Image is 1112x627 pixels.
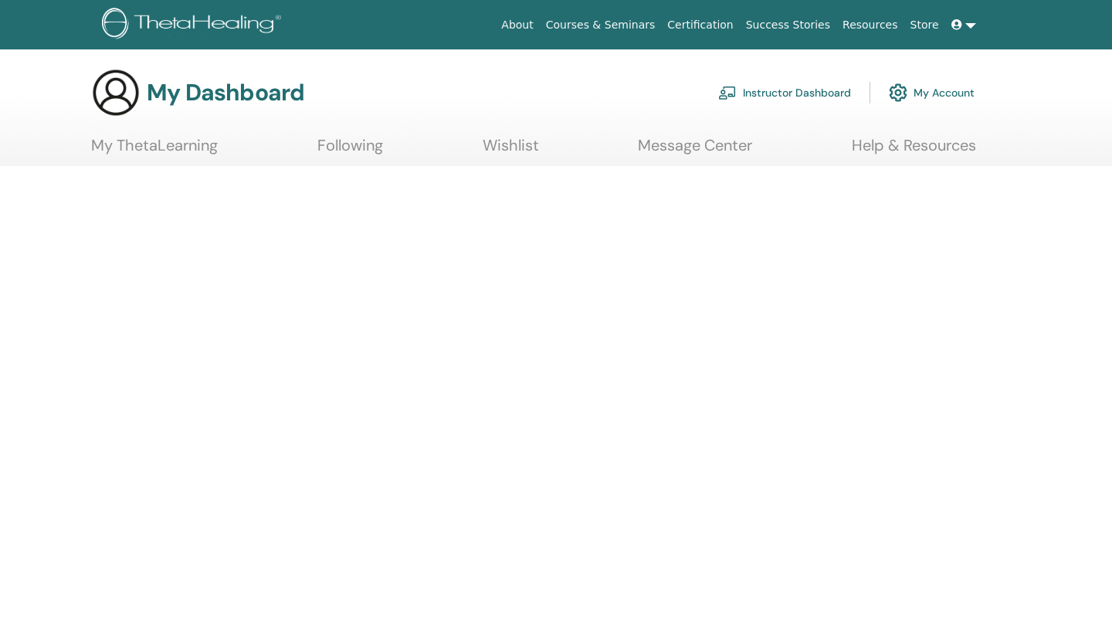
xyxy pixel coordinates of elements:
[661,11,739,39] a: Certification
[740,11,836,39] a: Success Stories
[889,76,975,110] a: My Account
[718,76,851,110] a: Instructor Dashboard
[540,11,662,39] a: Courses & Seminars
[102,8,286,42] img: logo.png
[836,11,904,39] a: Resources
[147,79,304,107] h3: My Dashboard
[91,68,141,117] img: generic-user-icon.jpg
[889,80,907,106] img: cog.svg
[495,11,539,39] a: About
[91,136,218,166] a: My ThetaLearning
[852,136,976,166] a: Help & Resources
[483,136,539,166] a: Wishlist
[718,86,737,100] img: chalkboard-teacher.svg
[317,136,383,166] a: Following
[638,136,752,166] a: Message Center
[904,11,945,39] a: Store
